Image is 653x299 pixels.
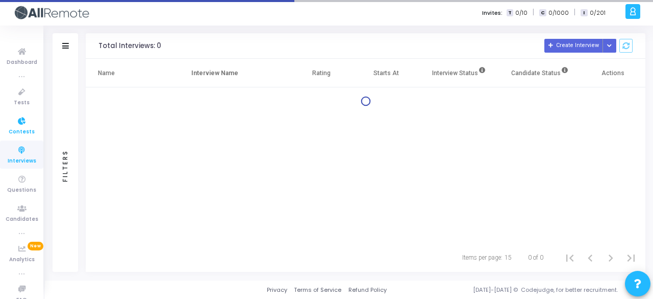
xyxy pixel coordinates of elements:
div: 15 [505,253,512,262]
span: | [533,7,534,18]
span: 0/201 [590,9,606,17]
a: Terms of Service [294,286,341,294]
th: Actions [580,59,645,87]
span: Dashboard [7,58,37,67]
span: Candidates [6,215,38,224]
div: Button group with nested dropdown [602,39,617,53]
th: Name [86,59,179,87]
button: Last page [621,247,641,268]
div: [DATE]-[DATE] © Codejudge, for better recruitment. [387,286,640,294]
span: Questions [7,186,36,195]
label: Invites: [482,9,503,17]
span: Contests [9,128,35,136]
th: Rating [289,59,354,87]
span: Interviews [8,157,36,166]
img: logo [13,3,89,23]
div: Total Interviews: 0 [98,42,161,50]
div: 0 of 0 [528,253,543,262]
button: Previous page [580,247,600,268]
span: Analytics [9,256,35,264]
div: Items per page: [462,253,503,262]
span: I [581,9,587,17]
span: 0/10 [515,9,528,17]
span: C [539,9,546,17]
th: Interview Status [419,59,499,87]
a: Refund Policy [348,286,387,294]
th: Candidate Status [499,59,580,87]
button: Next page [600,247,621,268]
span: 0/1000 [548,9,569,17]
a: Privacy [267,286,287,294]
div: Filters [61,109,70,222]
span: T [507,9,513,17]
span: New [28,242,43,250]
span: Tests [14,99,30,107]
button: Create Interview [544,39,603,53]
span: | [574,7,575,18]
button: First page [560,247,580,268]
th: Interview Name [179,59,289,87]
th: Starts At [354,59,419,87]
